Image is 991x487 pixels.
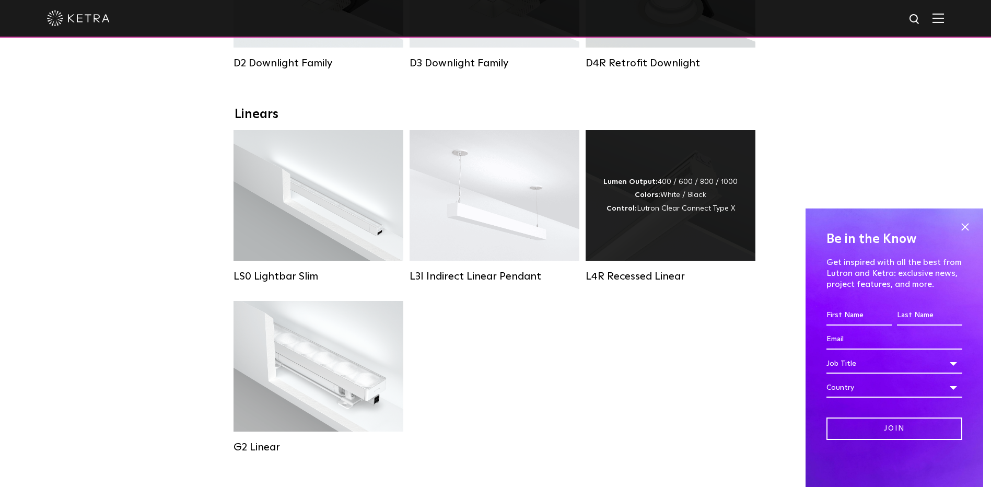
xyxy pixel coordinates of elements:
[603,176,738,215] div: 400 / 600 / 800 / 1000 White / Black Lutron Clear Connect Type X
[234,57,403,69] div: D2 Downlight Family
[234,301,403,456] a: G2 Linear Lumen Output:400 / 700 / 1000Colors:WhiteBeam Angles:Flood / [GEOGRAPHIC_DATA] / Narrow...
[897,306,962,326] input: Last Name
[410,57,579,69] div: D3 Downlight Family
[607,205,637,212] strong: Control:
[603,178,658,185] strong: Lumen Output:
[826,229,962,249] h4: Be in the Know
[826,306,892,326] input: First Name
[635,191,660,199] strong: Colors:
[586,270,755,283] div: L4R Recessed Linear
[47,10,110,26] img: ketra-logo-2019-white
[410,130,579,285] a: L3I Indirect Linear Pendant Lumen Output:400 / 600 / 800 / 1000Housing Colors:White / BlackContro...
[410,270,579,283] div: L3I Indirect Linear Pendant
[234,130,403,285] a: LS0 Lightbar Slim Lumen Output:200 / 350Colors:White / BlackControl:X96 Controller
[826,257,962,289] p: Get inspired with all the best from Lutron and Ketra: exclusive news, project features, and more.
[234,270,403,283] div: LS0 Lightbar Slim
[826,378,962,398] div: Country
[234,441,403,454] div: G2 Linear
[826,354,962,374] div: Job Title
[908,13,922,26] img: search icon
[586,57,755,69] div: D4R Retrofit Downlight
[826,330,962,350] input: Email
[586,130,755,285] a: L4R Recessed Linear Lumen Output:400 / 600 / 800 / 1000Colors:White / BlackControl:Lutron Clear C...
[932,13,944,23] img: Hamburger%20Nav.svg
[826,418,962,440] input: Join
[235,107,757,122] div: Linears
